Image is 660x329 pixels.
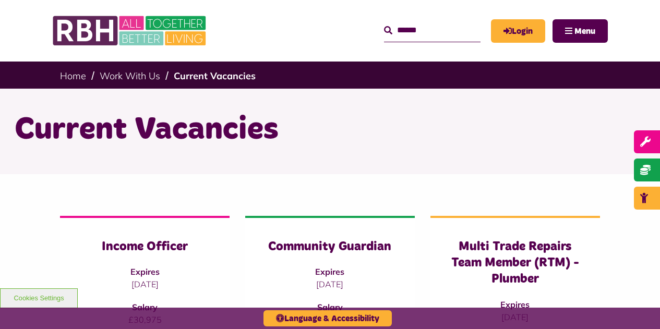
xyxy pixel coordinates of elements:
button: Language & Accessibility [263,310,392,326]
p: [DATE] [81,278,209,290]
p: [DATE] [266,278,394,290]
strong: Salary [317,302,343,312]
img: RBH [52,10,209,51]
a: MyRBH [491,19,545,43]
strong: Expires [315,266,344,277]
h3: Multi Trade Repairs Team Member (RTM) - Plumber [451,239,579,288]
strong: Expires [130,266,160,277]
iframe: Netcall Web Assistant for live chat [613,282,660,329]
strong: Expires [500,299,530,310]
a: Work With Us [100,70,160,82]
button: Navigation [553,19,608,43]
span: Menu [574,27,595,35]
h3: Community Guardian [266,239,394,255]
strong: Salary [132,302,158,312]
h3: Income Officer [81,239,209,255]
h1: Current Vacancies [15,109,646,150]
a: Current Vacancies [174,70,256,82]
a: Home [60,70,86,82]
